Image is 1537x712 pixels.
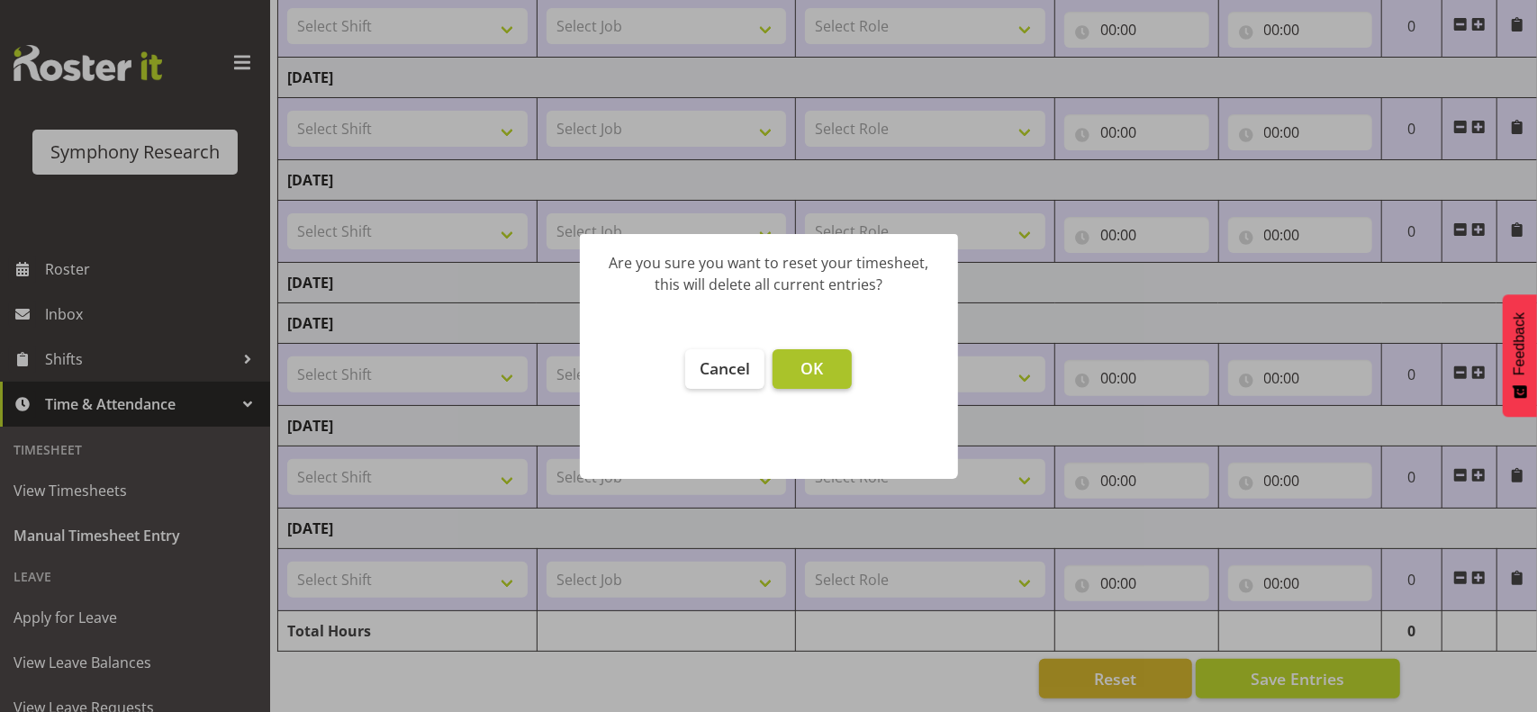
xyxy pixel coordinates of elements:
[700,357,750,379] span: Cancel
[607,252,931,295] div: Are you sure you want to reset your timesheet, this will delete all current entries?
[1503,294,1537,417] button: Feedback - Show survey
[773,349,852,389] button: OK
[1512,312,1528,375] span: Feedback
[800,357,823,379] span: OK
[685,349,764,389] button: Cancel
